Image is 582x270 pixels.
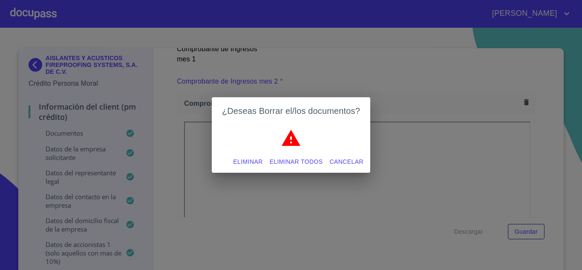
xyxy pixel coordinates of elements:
[222,104,360,118] h2: ¿Deseas Borrar el/los documentos?
[233,157,262,167] span: Eliminar
[330,157,363,167] span: Cancelar
[326,154,367,170] button: Cancelar
[270,157,323,167] span: Eliminar todos
[266,154,326,170] button: Eliminar todos
[230,154,266,170] button: Eliminar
